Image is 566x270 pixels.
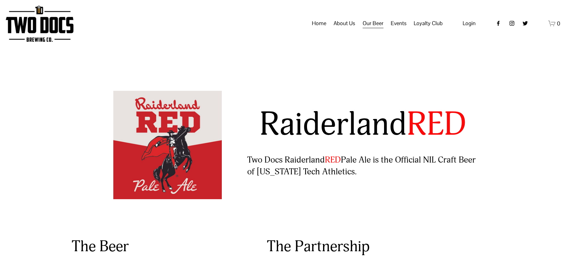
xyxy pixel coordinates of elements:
a: folder dropdown [414,18,443,29]
h4: Two Docs Raiderland Pale Ale is the Official NIL Craft Beer of [US_STATE] Tech Athletics. [247,154,479,178]
a: folder dropdown [363,18,383,29]
span: RED [407,104,466,145]
span: About Us [334,18,355,28]
h3: The Beer [72,237,246,256]
a: Home [312,18,326,29]
h3: The Partnership [267,237,494,256]
span: Events [391,18,406,28]
img: Two Docs Brewing Co. [6,5,73,42]
a: folder dropdown [391,18,406,29]
span: 0 [557,20,560,27]
span: Loyalty Club [414,18,443,28]
a: instagram-unauth [509,20,515,26]
a: folder dropdown [334,18,355,29]
a: Login [463,18,476,28]
span: Login [463,20,476,27]
a: Facebook [495,20,501,26]
h1: Raiderland [247,107,479,143]
a: 0 items in cart [548,20,561,27]
span: RED [325,154,341,165]
span: Our Beer [363,18,383,28]
a: twitter-unauth [522,20,528,26]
